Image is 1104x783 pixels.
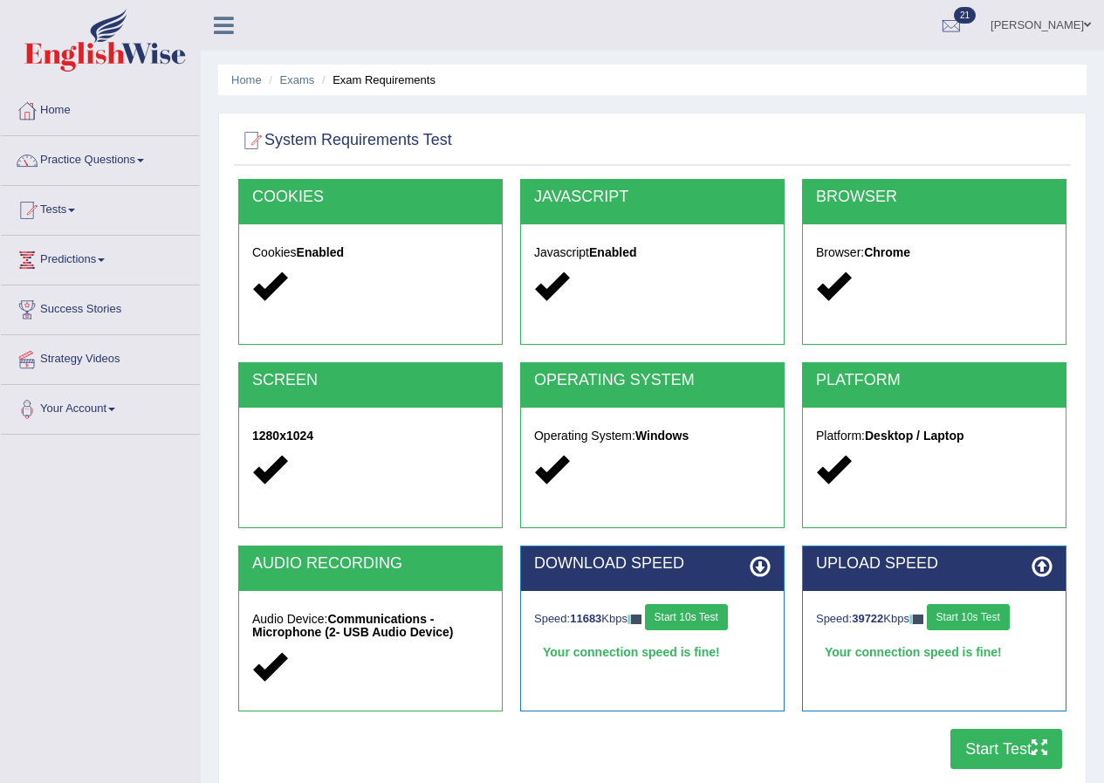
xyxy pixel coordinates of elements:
img: ajax-loader-fb-connection.gif [627,615,641,624]
strong: Windows [635,429,689,443]
h2: JAVASCRIPT [534,189,771,206]
h2: PLATFORM [816,372,1053,389]
h5: Audio Device: [252,613,489,640]
h5: Platform: [816,429,1053,443]
h5: Javascript [534,246,771,259]
a: Home [1,86,200,130]
strong: 1280x1024 [252,429,313,443]
strong: Enabled [297,245,344,259]
h2: DOWNLOAD SPEED [534,555,771,573]
img: ajax-loader-fb-connection.gif [909,615,923,624]
h2: OPERATING SYSTEM [534,372,771,389]
strong: 11683 [570,612,601,625]
strong: Desktop / Laptop [865,429,964,443]
h5: Cookies [252,246,489,259]
h2: BROWSER [816,189,1053,206]
div: Your connection speed is fine! [816,639,1053,665]
strong: Communications - Microphone (2- USB Audio Device) [252,612,454,639]
div: Your connection speed is fine! [534,639,771,665]
a: Success Stories [1,285,200,329]
h2: AUDIO RECORDING [252,555,489,573]
strong: Chrome [864,245,910,259]
li: Exam Requirements [318,72,435,88]
a: Practice Questions [1,136,200,180]
h5: Browser: [816,246,1053,259]
h2: COOKIES [252,189,489,206]
a: Your Account [1,385,200,429]
button: Start 10s Test [645,604,728,630]
div: Speed: Kbps [816,604,1053,635]
span: 21 [954,7,976,24]
a: Predictions [1,236,200,279]
h2: System Requirements Test [238,127,452,154]
button: Start Test [950,729,1062,769]
h2: UPLOAD SPEED [816,555,1053,573]
strong: 39722 [852,612,883,625]
button: Start 10s Test [927,604,1010,630]
h2: SCREEN [252,372,489,389]
strong: Enabled [589,245,636,259]
h5: Operating System: [534,429,771,443]
div: Speed: Kbps [534,604,771,635]
a: Home [231,73,262,86]
a: Tests [1,186,200,230]
a: Exams [280,73,315,86]
a: Strategy Videos [1,335,200,379]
